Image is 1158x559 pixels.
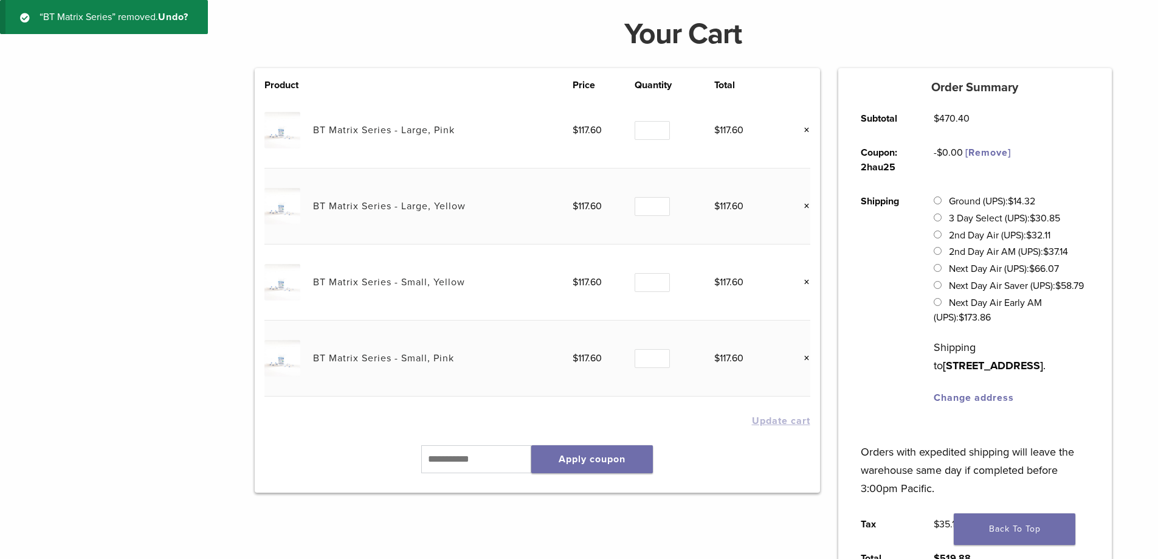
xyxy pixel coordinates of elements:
[264,264,300,300] img: BT Matrix Series - Small, Yellow
[794,122,810,138] a: Remove this item
[949,212,1060,224] label: 3 Day Select (UPS):
[714,124,743,136] bdi: 117.60
[949,229,1050,241] label: 2nd Day Air (UPS):
[531,445,653,473] button: Apply coupon
[714,200,720,212] span: $
[934,113,970,125] bdi: 470.40
[934,338,1089,375] p: Shipping to .
[934,518,960,530] bdi: 35.16
[714,200,743,212] bdi: 117.60
[1026,229,1050,241] bdi: 32.11
[264,112,300,148] img: BT Matrix Series - Large, Pink
[246,19,1121,49] h1: Your Cart
[714,352,720,364] span: $
[264,340,300,376] img: BT Matrix Series - Small, Pink
[264,188,300,224] img: BT Matrix Series - Large, Yellow
[959,311,991,324] bdi: 173.86
[838,80,1112,95] h5: Order Summary
[934,518,939,530] span: $
[573,352,578,364] span: $
[794,350,810,366] a: Remove this item
[954,513,1075,545] a: Back To Top
[1043,246,1049,258] span: $
[1055,280,1061,292] span: $
[313,276,465,288] a: BT Matrix Series - Small, Yellow
[794,274,810,290] a: Remove this item
[573,276,578,288] span: $
[934,392,1014,404] a: Change address
[1008,195,1035,207] bdi: 14.32
[635,78,714,92] th: Quantity
[313,200,466,212] a: BT Matrix Series - Large, Yellow
[573,200,602,212] bdi: 117.60
[573,352,602,364] bdi: 117.60
[714,276,720,288] span: $
[949,263,1059,275] label: Next Day Air (UPS):
[959,311,964,324] span: $
[1029,263,1035,275] span: $
[847,184,920,415] th: Shipping
[847,102,920,136] th: Subtotal
[949,280,1084,292] label: Next Day Air Saver (UPS):
[949,195,1035,207] label: Ground (UPS):
[1029,263,1059,275] bdi: 66.07
[920,136,1025,184] td: -
[1030,212,1060,224] bdi: 30.85
[965,147,1011,159] a: Remove 2hau25 coupon
[937,147,942,159] span: $
[934,113,939,125] span: $
[934,297,1041,324] label: Next Day Air Early AM (UPS):
[847,136,920,184] th: Coupon: 2hau25
[1030,212,1035,224] span: $
[1008,195,1013,207] span: $
[714,352,743,364] bdi: 117.60
[313,352,454,364] a: BT Matrix Series - Small, Pink
[794,198,810,214] a: Remove this item
[943,359,1043,372] strong: [STREET_ADDRESS]
[847,507,920,541] th: Tax
[573,124,602,136] bdi: 117.60
[714,276,743,288] bdi: 117.60
[714,78,777,92] th: Total
[313,124,455,136] a: BT Matrix Series - Large, Pink
[937,147,963,159] span: 0.00
[573,276,602,288] bdi: 117.60
[752,416,810,426] button: Update cart
[573,124,578,136] span: $
[1055,280,1084,292] bdi: 58.79
[158,11,188,23] a: Undo?
[573,200,578,212] span: $
[264,78,313,92] th: Product
[1026,229,1032,241] span: $
[861,425,1089,498] p: Orders with expedited shipping will leave the warehouse same day if completed before 3:00pm Pacific.
[949,246,1068,258] label: 2nd Day Air AM (UPS):
[573,78,635,92] th: Price
[714,124,720,136] span: $
[1043,246,1068,258] bdi: 37.14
